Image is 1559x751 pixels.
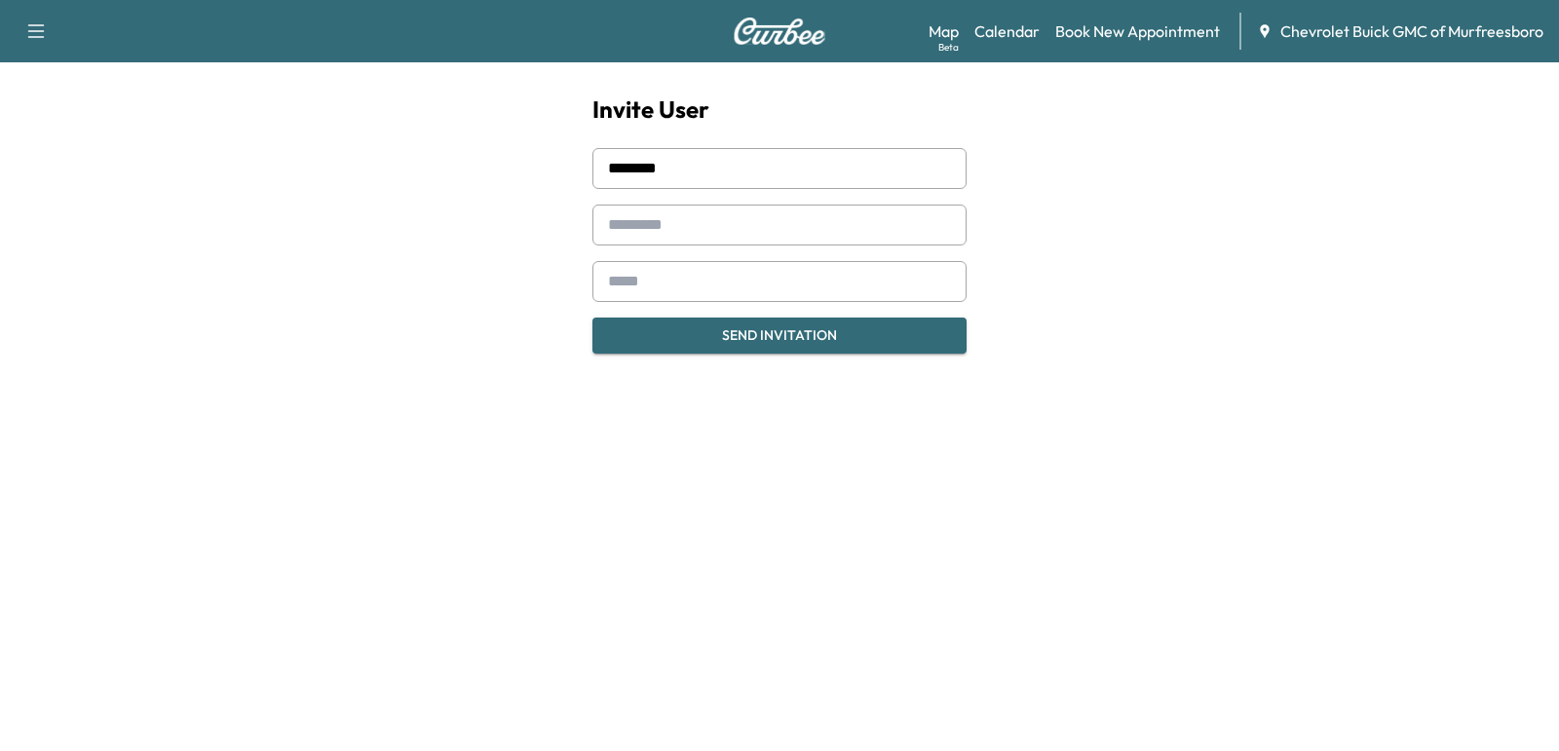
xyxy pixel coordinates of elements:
h1: Invite User [592,94,967,125]
img: Curbee Logo [733,18,826,45]
div: Beta [938,40,959,55]
a: MapBeta [929,19,959,43]
a: Calendar [974,19,1040,43]
button: Send Invitation [592,318,967,354]
a: Book New Appointment [1055,19,1220,43]
span: Chevrolet Buick GMC of Murfreesboro [1280,19,1543,43]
